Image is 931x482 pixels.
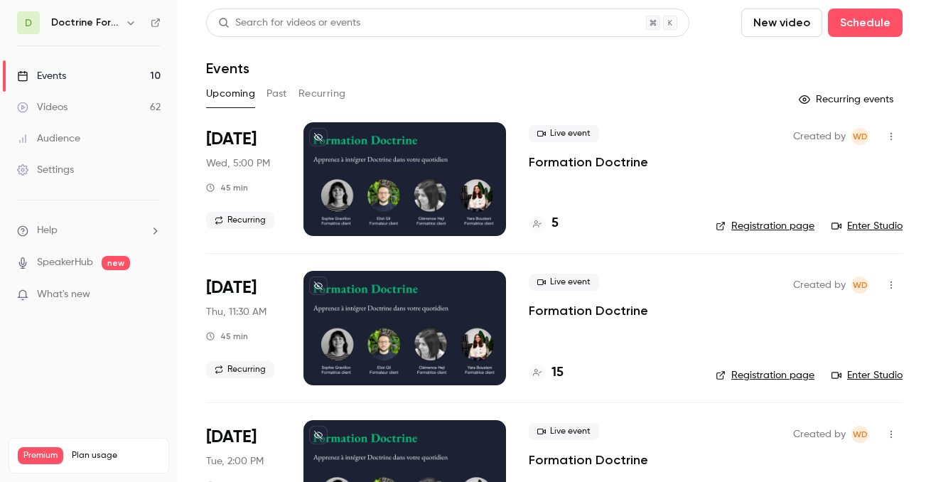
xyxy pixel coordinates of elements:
span: Created by [793,128,846,145]
h6: Doctrine Formation Corporate [51,16,119,30]
span: WD [853,128,868,145]
span: Live event [529,125,599,142]
span: Plan usage [72,450,160,461]
div: 45 min [206,182,248,193]
div: Audience [17,132,80,146]
span: Webinar Doctrine [851,277,868,294]
span: Recurring [206,212,274,229]
a: 15 [529,363,564,382]
h1: Events [206,60,249,77]
span: Wed, 5:00 PM [206,156,270,171]
a: Formation Doctrine [529,154,648,171]
h4: 5 [551,214,559,233]
span: Live event [529,274,599,291]
span: Webinar Doctrine [851,426,868,443]
span: Recurring [206,361,274,378]
li: help-dropdown-opener [17,223,161,238]
a: Registration page [716,219,814,233]
span: Created by [793,277,846,294]
span: [DATE] [206,426,257,449]
div: Sep 18 Thu, 11:30 AM (Europe/Paris) [206,271,281,385]
a: Registration page [716,368,814,382]
span: WD [853,277,868,294]
a: Formation Doctrine [529,451,648,468]
button: Past [267,82,287,105]
a: Enter Studio [832,368,903,382]
span: Premium [18,447,63,464]
span: Created by [793,426,846,443]
span: WD [853,426,868,443]
div: Videos [17,100,68,114]
span: Help [37,223,58,238]
div: Sep 17 Wed, 5:00 PM (Europe/Paris) [206,122,281,236]
a: 5 [529,214,559,233]
span: new [102,256,130,270]
button: Upcoming [206,82,255,105]
span: Thu, 11:30 AM [206,305,267,319]
button: New video [741,9,822,37]
a: Enter Studio [832,219,903,233]
span: What's new [37,287,90,302]
h4: 15 [551,363,564,382]
a: SpeakerHub [37,255,93,270]
span: [DATE] [206,277,257,299]
span: Tue, 2:00 PM [206,454,264,468]
div: Events [17,69,66,83]
div: Settings [17,163,74,177]
button: Recurring events [792,88,903,111]
span: D [25,16,32,31]
a: Formation Doctrine [529,302,648,319]
span: [DATE] [206,128,257,151]
div: 45 min [206,331,248,342]
div: Search for videos or events [218,16,360,31]
button: Schedule [828,9,903,37]
button: Recurring [298,82,346,105]
span: Webinar Doctrine [851,128,868,145]
span: Live event [529,423,599,440]
iframe: Noticeable Trigger [144,289,161,301]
